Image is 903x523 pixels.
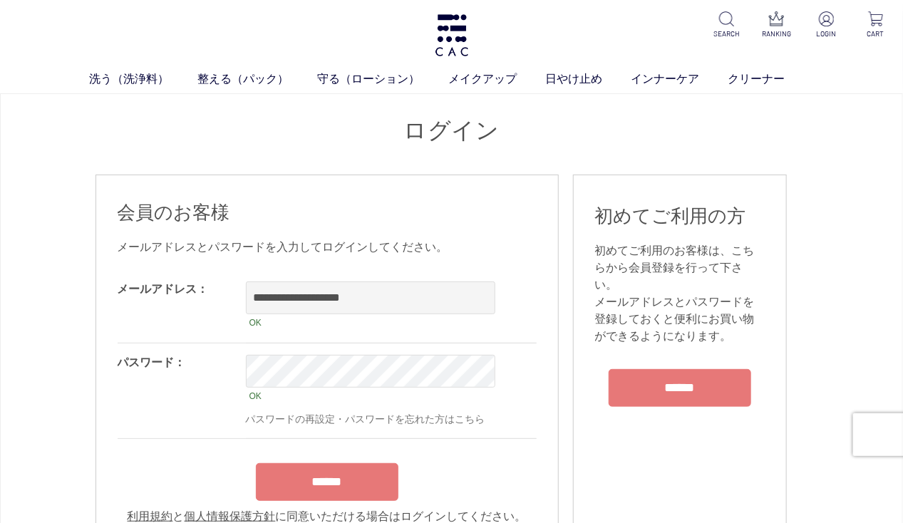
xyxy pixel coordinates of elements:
p: LOGIN [810,29,842,39]
a: パスワードの再設定・パスワードを忘れた方はこちら [246,413,485,425]
span: 会員のお客様 [118,202,230,223]
div: OK [246,314,495,331]
a: RANKING [760,11,793,39]
label: パスワード： [118,356,186,368]
a: SEARCH [711,11,743,39]
img: logo [433,14,470,56]
a: インナーケア [631,71,728,88]
a: CART [860,11,892,39]
div: OK [246,388,495,405]
div: メールアドレスとパスワードを入力してログインしてください。 [118,239,537,256]
span: 初めてご利用の方 [595,205,746,227]
a: クリーナー [728,71,814,88]
a: 整える（パック） [198,71,318,88]
a: 日やけ止め [546,71,631,88]
p: RANKING [760,29,793,39]
a: メイクアップ [449,71,546,88]
a: 洗う（洗浄料） [90,71,198,88]
label: メールアドレス： [118,283,209,295]
a: LOGIN [810,11,842,39]
p: SEARCH [711,29,743,39]
p: CART [860,29,892,39]
a: 利用規約 [128,510,173,522]
h1: ログイン [96,115,808,146]
a: 個人情報保護方針 [185,510,276,522]
a: 守る（ローション） [318,71,449,88]
div: 初めてご利用のお客様は、こちらから会員登録を行って下さい。 メールアドレスとパスワードを登録しておくと便利にお買い物ができるようになります。 [595,242,765,345]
